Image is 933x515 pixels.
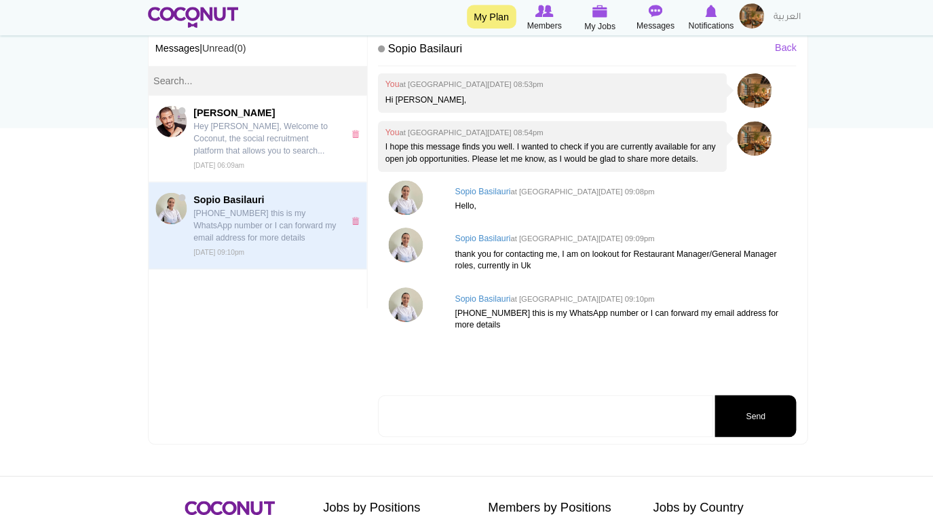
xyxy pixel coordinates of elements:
span: Messages [622,18,659,32]
a: Browse Members Members [505,3,559,32]
span: Members [514,18,548,32]
a: x [343,127,355,135]
a: Unread(0) [197,41,240,52]
h4: Sopio Basilauri [444,229,772,238]
span: | [195,41,240,52]
h4: Sopio Basilauri [369,36,778,65]
h2: Jobs by Country [638,489,779,503]
img: Coconut [180,489,269,510]
h4: You [376,125,703,134]
small: at [GEOGRAPHIC_DATA][DATE] 09:09pm [499,229,639,237]
a: My Jobs My Jobs [559,3,613,33]
img: Browse Members [522,5,540,17]
img: My Jobs [579,5,594,17]
a: Back [757,39,778,53]
span: Sopio Basilauri [189,188,329,202]
p: Hello, [444,196,772,207]
h4: Sopio Basilauri [444,183,772,192]
small: at [GEOGRAPHIC_DATA][DATE] 08:53pm [390,78,531,86]
a: Assaad Tarabay[PERSON_NAME] Hey [PERSON_NAME], Welcome to Coconut, the social recruitment platfor... [145,93,359,178]
p: [PHONE_NUMBER] this is my WhatsApp number or I can forward my email address for more details [444,300,772,323]
p: Hi [PERSON_NAME], [376,92,703,103]
a: x [343,212,355,219]
a: My Plan [456,5,504,28]
button: Send [698,386,778,427]
input: Search... [145,65,359,93]
img: Messages [634,5,647,17]
img: Assaad Tarabay [152,103,183,134]
p: I hope this message finds you well. I wanted to check if you are currently available for any open... [376,138,703,161]
small: [DATE] 06:09am [189,158,239,165]
p: thank you for contacting me, I am on lookout for Restaurant Manager/General Manager roles, curren... [444,243,772,266]
span: [PERSON_NAME] [189,103,329,117]
span: Notifications [672,18,717,32]
a: Sopio BasilauriSopio Basilauri [PHONE_NUMBER] this is my WhatsApp number or I can forward my emai... [145,178,359,263]
a: العربية [749,3,789,31]
p: Hey [PERSON_NAME], Welcome to Coconut, the social recruitment platform that allows you to search... [189,117,329,154]
img: Home [145,7,233,27]
img: Notifications [689,5,700,17]
h2: Jobs by Positions [316,489,457,503]
small: at [GEOGRAPHIC_DATA][DATE] 09:10pm [499,287,639,296]
img: Sopio Basilauri [152,188,183,219]
a: Notifications Notifications [668,3,722,32]
h2: Members by Positions [477,489,618,503]
small: at [GEOGRAPHIC_DATA][DATE] 09:08pm [499,183,639,191]
h3: Messages [145,29,359,65]
a: Messages Messages [613,3,668,32]
small: [DATE] 09:10pm [189,243,239,250]
p: [PHONE_NUMBER] this is my WhatsApp number or I can forward my email address for more details [189,202,329,238]
small: at [GEOGRAPHIC_DATA][DATE] 08:54pm [390,125,531,133]
span: My Jobs [571,19,601,33]
h4: You [376,78,703,87]
h4: Sopio Basilauri [444,287,772,296]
